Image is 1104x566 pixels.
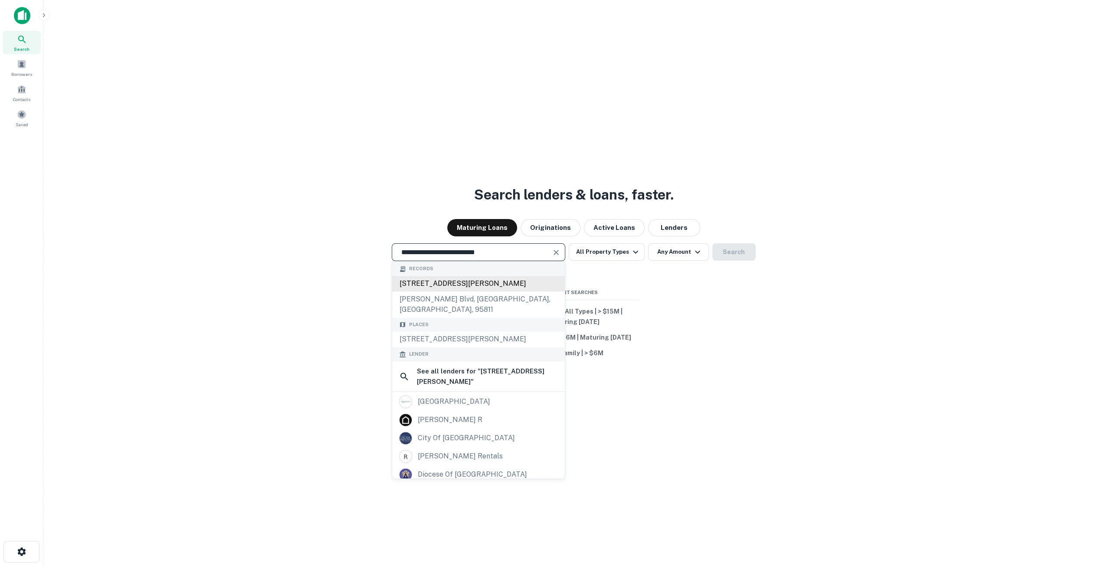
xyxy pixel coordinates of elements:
[11,71,32,78] span: Borrowers
[3,106,41,130] a: Saved
[400,414,412,426] img: rkeithrichards.com.png
[509,345,639,361] button: Multifamily | > $6M
[417,450,502,463] div: [PERSON_NAME] rentals
[417,414,482,427] div: [PERSON_NAME] r
[648,243,709,261] button: Any Amount
[13,96,30,103] span: Contacts
[509,304,639,330] button: Multifamily | All Types | > $15M | Maturing [DATE]
[14,46,29,52] span: Search
[392,429,565,448] a: city of [GEOGRAPHIC_DATA]
[648,219,700,236] button: Lenders
[3,81,41,105] a: Contacts
[417,432,514,445] div: city of [GEOGRAPHIC_DATA]
[521,219,580,236] button: Originations
[584,219,645,236] button: Active Loans
[392,276,565,291] div: [STREET_ADDRESS][PERSON_NAME]
[3,31,41,54] a: Search
[416,366,558,386] h6: See all lenders for " [STREET_ADDRESS][PERSON_NAME] "
[400,432,412,445] img: picture
[14,7,30,24] img: capitalize-icon.png
[3,56,41,79] a: Borrowers
[392,393,565,411] a: [GEOGRAPHIC_DATA]
[569,243,644,261] button: All Property Types
[417,396,490,409] div: [GEOGRAPHIC_DATA]
[392,332,565,347] div: [STREET_ADDRESS][PERSON_NAME]
[474,184,674,205] h3: Search lenders & loans, faster.
[550,246,562,258] button: Clear
[16,121,28,128] span: Saved
[400,469,412,481] img: picture
[392,448,565,466] a: [PERSON_NAME] rentals
[392,291,565,317] div: [PERSON_NAME] blvd, [GEOGRAPHIC_DATA], [GEOGRAPHIC_DATA], 95811
[409,265,433,273] span: Records
[509,330,639,345] button: Multifamily | > $6M | Maturing [DATE]
[417,468,527,481] div: diocese of [GEOGRAPHIC_DATA]
[409,321,428,328] span: Places
[447,219,517,236] button: Maturing Loans
[409,351,428,358] span: Lender
[400,396,412,408] img: picture
[392,466,565,484] a: diocese of [GEOGRAPHIC_DATA]
[400,451,412,463] img: en.richard-rentals.com.png
[509,289,639,296] span: Recent Searches
[392,411,565,429] a: [PERSON_NAME] r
